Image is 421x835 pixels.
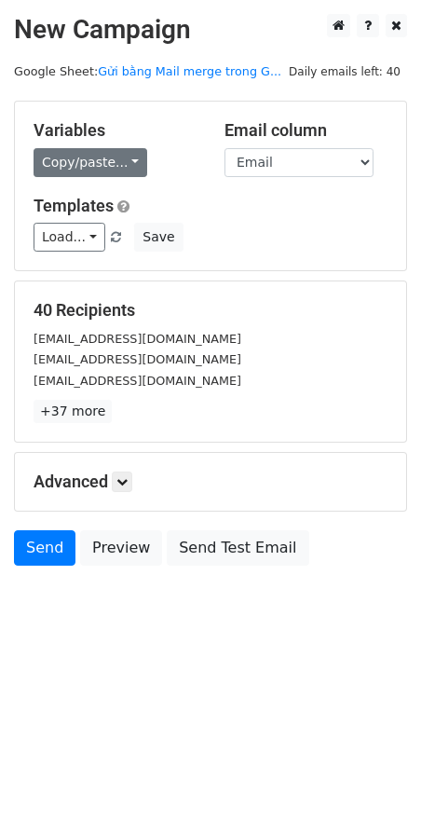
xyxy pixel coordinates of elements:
a: Preview [80,530,162,566]
a: +37 more [34,400,112,423]
h5: Advanced [34,472,387,492]
small: Google Sheet: [14,64,281,78]
a: Templates [34,196,114,215]
h2: New Campaign [14,14,407,46]
h5: Variables [34,120,197,141]
span: Daily emails left: 40 [282,62,407,82]
button: Save [134,223,183,252]
a: Send [14,530,75,566]
a: Load... [34,223,105,252]
small: [EMAIL_ADDRESS][DOMAIN_NAME] [34,332,241,346]
a: Copy/paste... [34,148,147,177]
a: Daily emails left: 40 [282,64,407,78]
h5: Email column [224,120,387,141]
h5: 40 Recipients [34,300,387,321]
iframe: Chat Widget [328,746,421,835]
a: Send Test Email [167,530,308,566]
small: [EMAIL_ADDRESS][DOMAIN_NAME] [34,374,241,388]
a: Gửi bằng Mail merge trong G... [98,64,281,78]
small: [EMAIL_ADDRESS][DOMAIN_NAME] [34,352,241,366]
